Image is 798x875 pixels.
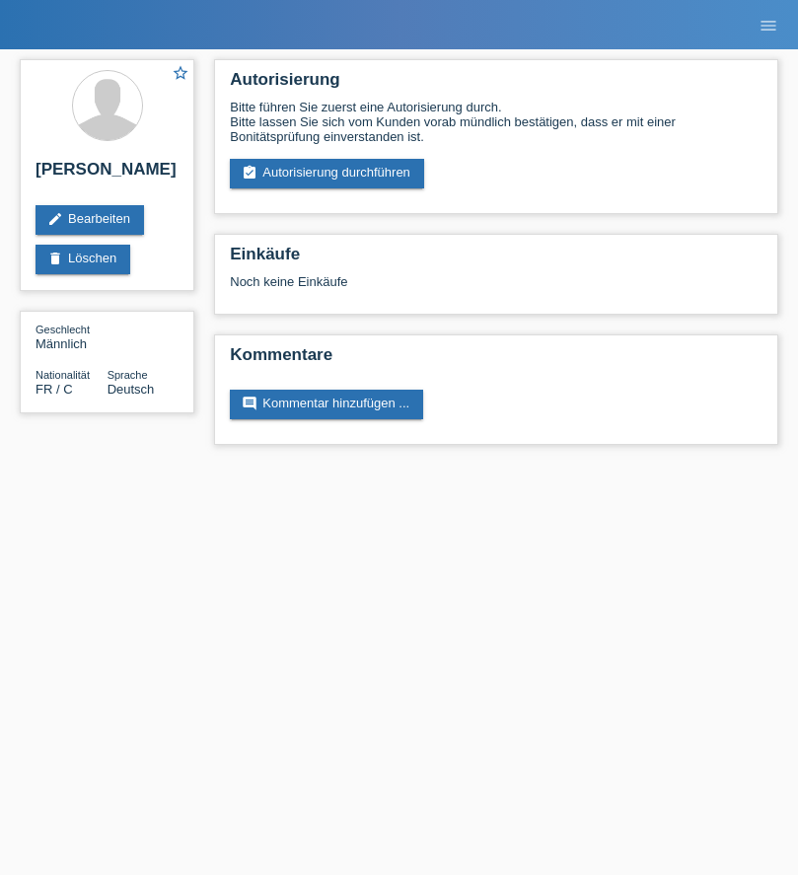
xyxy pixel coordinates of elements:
span: Nationalität [36,369,90,381]
i: star_border [172,64,189,82]
i: delete [47,251,63,266]
div: Bitte führen Sie zuerst eine Autorisierung durch. Bitte lassen Sie sich vom Kunden vorab mündlich... [230,100,762,144]
i: assignment_turned_in [242,165,257,181]
h2: [PERSON_NAME] [36,160,179,189]
h2: Autorisierung [230,70,762,100]
div: Männlich [36,322,108,351]
i: comment [242,396,257,411]
a: editBearbeiten [36,205,144,235]
span: Frankreich / C / 10.12.1965 [36,382,73,397]
span: Geschlecht [36,324,90,335]
span: Sprache [108,369,148,381]
a: assignment_turned_inAutorisierung durchführen [230,159,424,188]
a: star_border [172,64,189,85]
a: deleteLöschen [36,245,130,274]
h2: Kommentare [230,345,762,375]
span: Deutsch [108,382,155,397]
a: menu [749,19,788,31]
i: menu [759,16,778,36]
h2: Einkäufe [230,245,762,274]
i: edit [47,211,63,227]
div: Noch keine Einkäufe [230,274,762,304]
a: commentKommentar hinzufügen ... [230,390,423,419]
